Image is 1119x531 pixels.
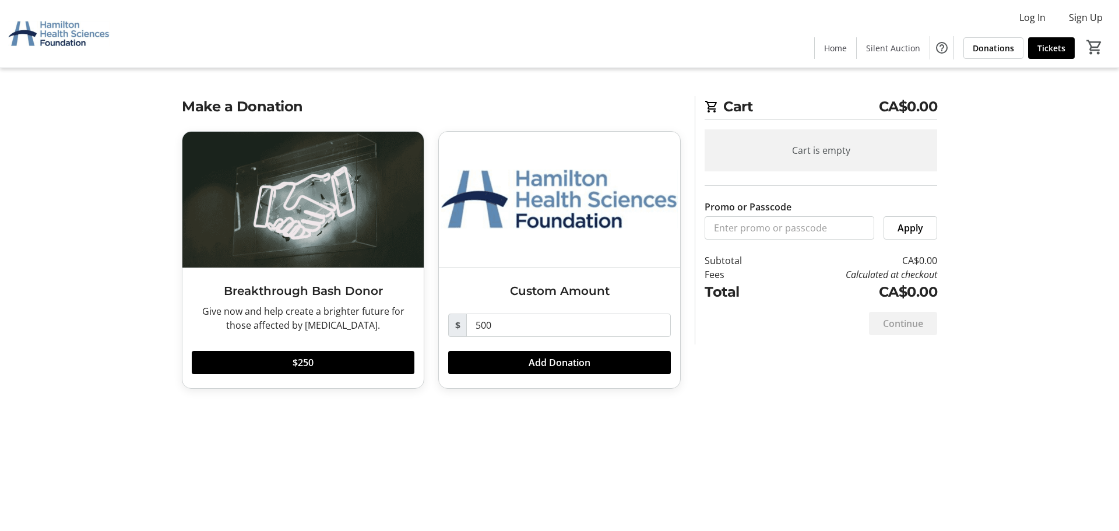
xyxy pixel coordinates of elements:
span: $250 [293,356,314,370]
button: Add Donation [448,351,671,374]
td: CA$0.00 [772,282,937,303]
span: $ [448,314,467,337]
img: Hamilton Health Sciences Foundation's Logo [7,5,111,63]
td: Total [705,282,772,303]
span: Silent Auction [866,42,920,54]
button: Help [930,36,953,59]
a: Home [815,37,856,59]
span: Log In [1019,10,1046,24]
button: Log In [1010,8,1055,27]
span: Donations [973,42,1014,54]
input: Enter promo or passcode [705,216,874,240]
td: CA$0.00 [772,254,937,268]
span: Sign Up [1069,10,1103,24]
div: Cart is empty [705,129,937,171]
a: Silent Auction [857,37,930,59]
h2: Cart [705,96,937,120]
label: Promo or Passcode [705,200,791,214]
a: Donations [963,37,1023,59]
input: Donation Amount [466,314,671,337]
td: Subtotal [705,254,772,268]
td: Fees [705,268,772,282]
td: Calculated at checkout [772,268,937,282]
button: Cart [1084,37,1105,58]
h2: Make a Donation [182,96,681,117]
span: Apply [898,221,923,235]
img: Breakthrough Bash Donor [182,132,424,268]
button: Sign Up [1060,8,1112,27]
div: Give now and help create a brighter future for those affected by [MEDICAL_DATA]. [192,304,414,332]
a: Tickets [1028,37,1075,59]
span: Add Donation [529,356,590,370]
h3: Custom Amount [448,282,671,300]
span: CA$0.00 [879,96,938,117]
h3: Breakthrough Bash Donor [192,282,414,300]
span: Tickets [1037,42,1065,54]
img: Custom Amount [439,132,680,268]
button: Apply [884,216,937,240]
button: $250 [192,351,414,374]
span: Home [824,42,847,54]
